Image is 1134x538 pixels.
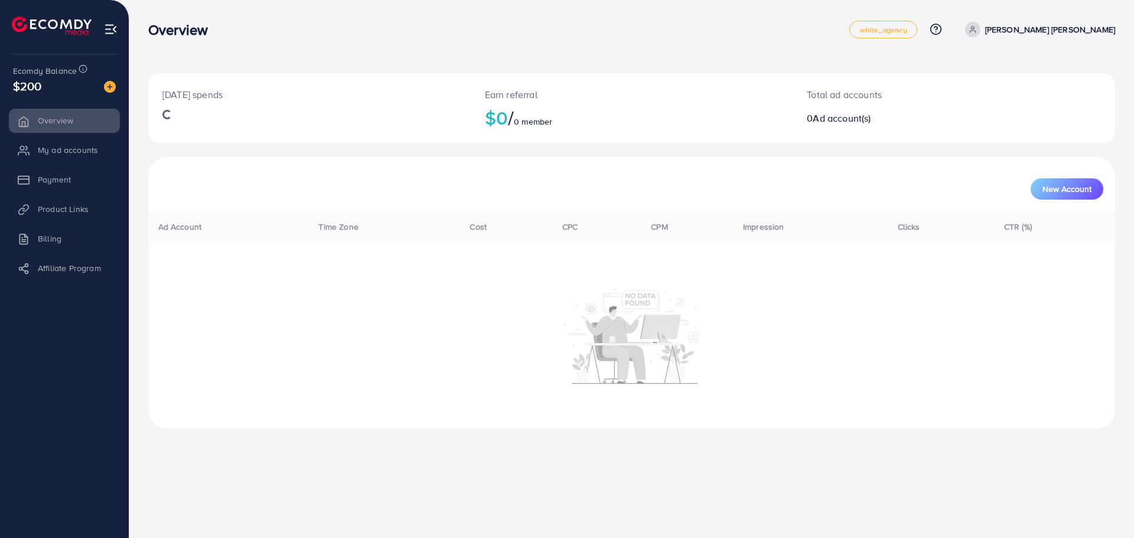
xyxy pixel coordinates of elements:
span: white_agency [859,26,907,34]
span: Ecomdy Balance [13,65,77,77]
a: white_agency [849,21,917,38]
a: [PERSON_NAME] [PERSON_NAME] [960,22,1115,37]
button: New Account [1031,178,1103,200]
img: menu [104,22,118,36]
span: $200 [13,77,42,94]
img: image [104,81,116,93]
p: [PERSON_NAME] [PERSON_NAME] [985,22,1115,37]
span: Ad account(s) [813,112,871,125]
p: [DATE] spends [162,87,457,102]
p: Earn referral [485,87,779,102]
span: 0 member [514,116,552,128]
span: New Account [1042,185,1091,193]
h2: $0 [485,106,779,129]
img: logo [12,17,92,35]
span: / [508,104,514,131]
h2: 0 [807,113,1020,124]
p: Total ad accounts [807,87,1020,102]
h3: Overview [148,21,217,38]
